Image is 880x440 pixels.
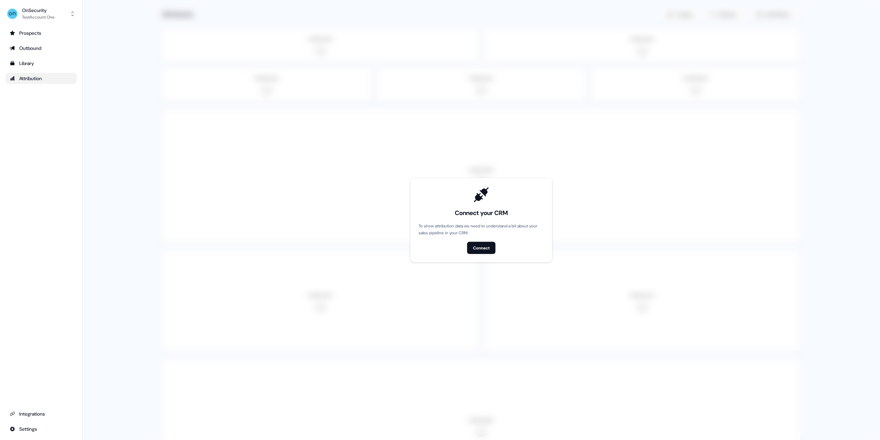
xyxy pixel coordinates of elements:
[467,242,496,254] button: Connect
[5,6,77,22] button: OnSecurityTestAccount One
[10,45,73,52] div: Outbound
[5,28,77,39] a: Go to prospects
[10,426,73,432] div: Settings
[10,30,73,36] div: Prospects
[10,410,73,417] div: Integrations
[5,73,77,84] a: Go to attribution
[10,60,73,67] div: Library
[473,244,490,251] div: Connect
[10,75,73,82] div: Attribution
[5,58,77,69] a: Go to templates
[419,222,544,236] p: To show attribution data we need to understand a bit about your sales pipeline in your CRM.
[22,14,55,21] div: TestAccount One
[5,43,77,54] a: Go to outbound experience
[22,7,55,14] div: OnSecurity
[5,423,77,434] a: Go to integrations
[5,408,77,419] a: Go to integrations
[455,208,508,217] div: Connect your CRM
